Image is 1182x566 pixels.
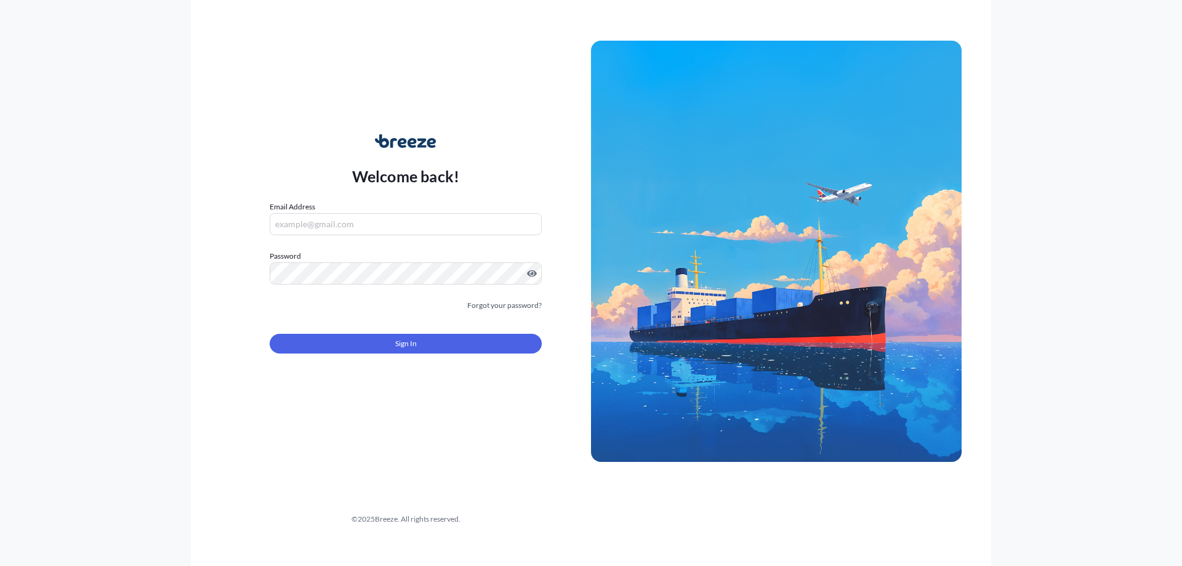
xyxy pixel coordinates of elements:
label: Email Address [270,201,315,213]
input: example@gmail.com [270,213,542,235]
p: Welcome back! [352,166,460,186]
span: Sign In [395,338,417,350]
button: Show password [527,269,537,278]
img: Ship illustration [591,41,962,462]
a: Forgot your password? [467,299,542,312]
button: Sign In [270,334,542,354]
label: Password [270,250,542,262]
div: © 2025 Breeze. All rights reserved. [220,513,591,525]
